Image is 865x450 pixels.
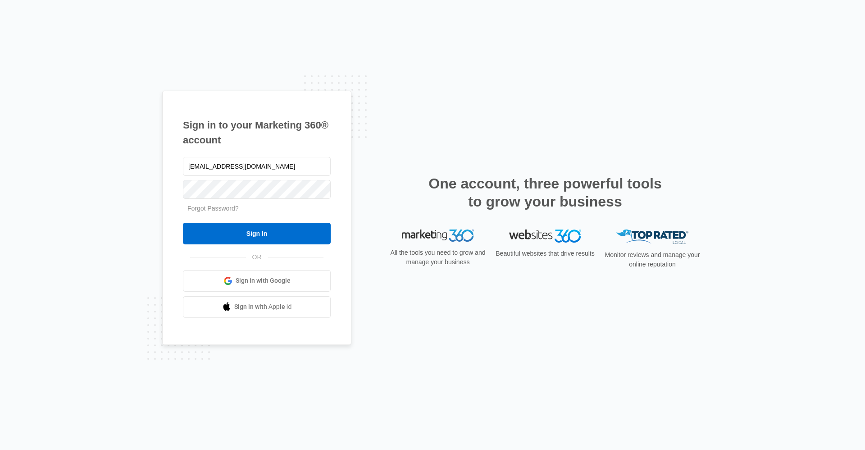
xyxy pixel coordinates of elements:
a: Sign in with Google [183,270,331,292]
span: Sign in with Apple Id [234,302,292,312]
span: Sign in with Google [236,276,291,285]
span: OR [246,253,268,262]
img: Marketing 360 [402,230,474,242]
p: All the tools you need to grow and manage your business [387,248,488,267]
input: Email [183,157,331,176]
img: Top Rated Local [616,230,688,244]
a: Forgot Password? [187,205,239,212]
a: Sign in with Apple Id [183,296,331,318]
h2: One account, three powerful tools to grow your business [426,174,665,211]
input: Sign In [183,223,331,244]
p: Beautiful websites that drive results [495,249,596,258]
p: Monitor reviews and manage your online reputation [602,250,703,269]
h1: Sign in to your Marketing 360® account [183,118,331,147]
img: Websites 360 [509,230,581,243]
